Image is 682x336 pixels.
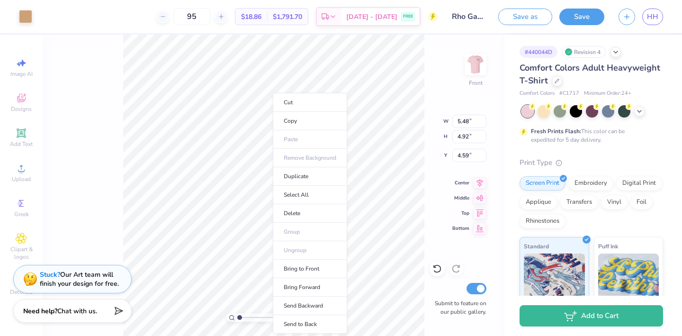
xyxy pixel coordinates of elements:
span: Middle [452,195,469,201]
span: Minimum Order: 24 + [584,90,631,98]
div: Foil [630,195,653,209]
img: Front [466,55,485,74]
span: Comfort Colors Adult Heavyweight T-Shirt [520,62,660,86]
div: # 440044D [520,46,557,58]
button: Save as [498,9,552,25]
input: Untitled Design [445,7,491,26]
div: Applique [520,195,557,209]
div: Our Art team will finish your design for free. [40,270,119,288]
li: Bring to Front [273,260,347,278]
span: FREE [403,13,413,20]
span: Puff Ink [598,241,618,251]
span: Upload [12,175,31,183]
strong: Need help? [23,307,57,316]
span: $1,791.70 [273,12,302,22]
div: This color can be expedited for 5 day delivery. [531,127,647,144]
span: Decorate [10,288,33,296]
label: Submit to feature on our public gallery. [430,299,486,316]
span: Top [452,210,469,217]
div: Revision 4 [562,46,606,58]
div: Screen Print [520,176,565,191]
li: Delete [273,204,347,223]
div: Print Type [520,157,663,168]
div: Vinyl [601,195,628,209]
li: Bring Forward [273,278,347,297]
div: Front [469,79,483,87]
div: Digital Print [616,176,662,191]
span: Greek [14,210,29,218]
button: Save [559,9,604,25]
span: Standard [524,241,549,251]
div: Embroidery [568,176,613,191]
li: Duplicate [273,167,347,186]
div: Rhinestones [520,214,565,228]
span: Add Text [10,140,33,148]
img: Puff Ink [598,254,659,301]
span: Bottom [452,225,469,232]
button: Add to Cart [520,305,663,327]
span: [DATE] - [DATE] [346,12,397,22]
span: Chat with us. [57,307,97,316]
li: Send Backward [273,297,347,315]
span: $18.86 [241,12,261,22]
span: Image AI [10,70,33,78]
span: Center [452,180,469,186]
span: # C1717 [559,90,579,98]
span: Comfort Colors [520,90,555,98]
strong: Fresh Prints Flash: [531,127,581,135]
a: HH [642,9,663,25]
li: Send to Back [273,315,347,334]
img: Standard [524,254,585,301]
span: HH [647,11,658,22]
span: Designs [11,105,32,113]
li: Copy [273,112,347,130]
div: Transfers [560,195,598,209]
strong: Stuck? [40,270,60,279]
li: Cut [273,93,347,112]
input: – – [173,8,210,25]
span: Clipart & logos [5,245,38,261]
li: Select All [273,186,347,204]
